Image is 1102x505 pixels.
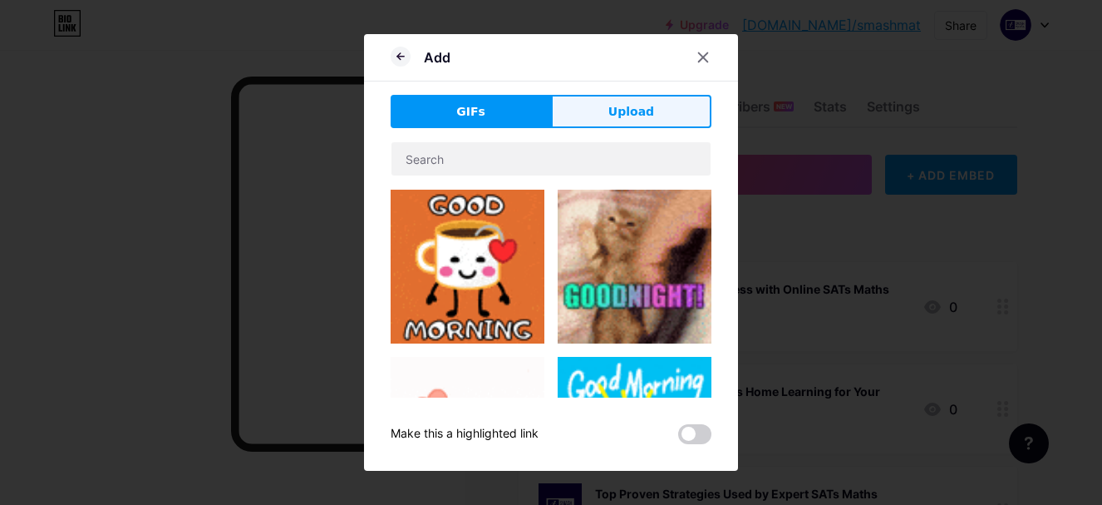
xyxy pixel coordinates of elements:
button: GIFs [391,95,551,128]
span: GIFs [456,103,485,121]
div: Add [424,47,450,67]
input: Search [391,142,711,176]
img: Gihpy [391,190,544,344]
span: Upload [608,103,654,121]
div: Make this a highlighted link [391,424,539,444]
button: Upload [551,95,711,128]
img: Gihpy [558,190,711,344]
